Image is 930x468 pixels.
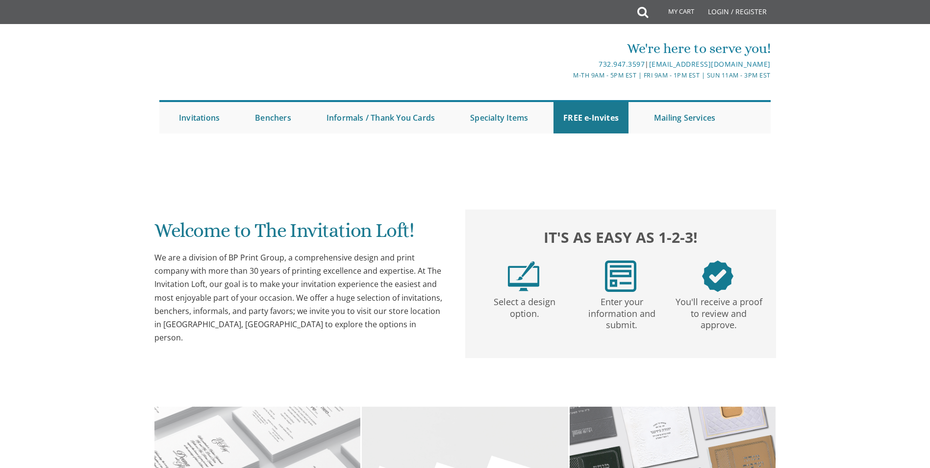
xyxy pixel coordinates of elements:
[605,260,636,292] img: step2.png
[475,226,766,248] h2: It's as easy as 1-2-3!
[644,102,725,133] a: Mailing Services
[245,102,301,133] a: Benchers
[317,102,445,133] a: Informals / Thank You Cards
[154,251,446,344] div: We are a division of BP Print Group, a comprehensive design and print company with more than 30 y...
[553,102,628,133] a: FREE e-Invites
[364,39,771,58] div: We're here to serve you!
[649,59,771,69] a: [EMAIL_ADDRESS][DOMAIN_NAME]
[169,102,229,133] a: Invitations
[478,292,571,320] p: Select a design option.
[672,292,765,331] p: You'll receive a proof to review and approve.
[702,260,733,292] img: step3.png
[575,292,668,331] p: Enter your information and submit.
[154,220,446,249] h1: Welcome to The Invitation Loft!
[460,102,538,133] a: Specialty Items
[364,58,771,70] div: |
[508,260,539,292] img: step1.png
[364,70,771,80] div: M-Th 9am - 5pm EST | Fri 9am - 1pm EST | Sun 11am - 3pm EST
[647,1,701,26] a: My Cart
[599,59,645,69] a: 732.947.3597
